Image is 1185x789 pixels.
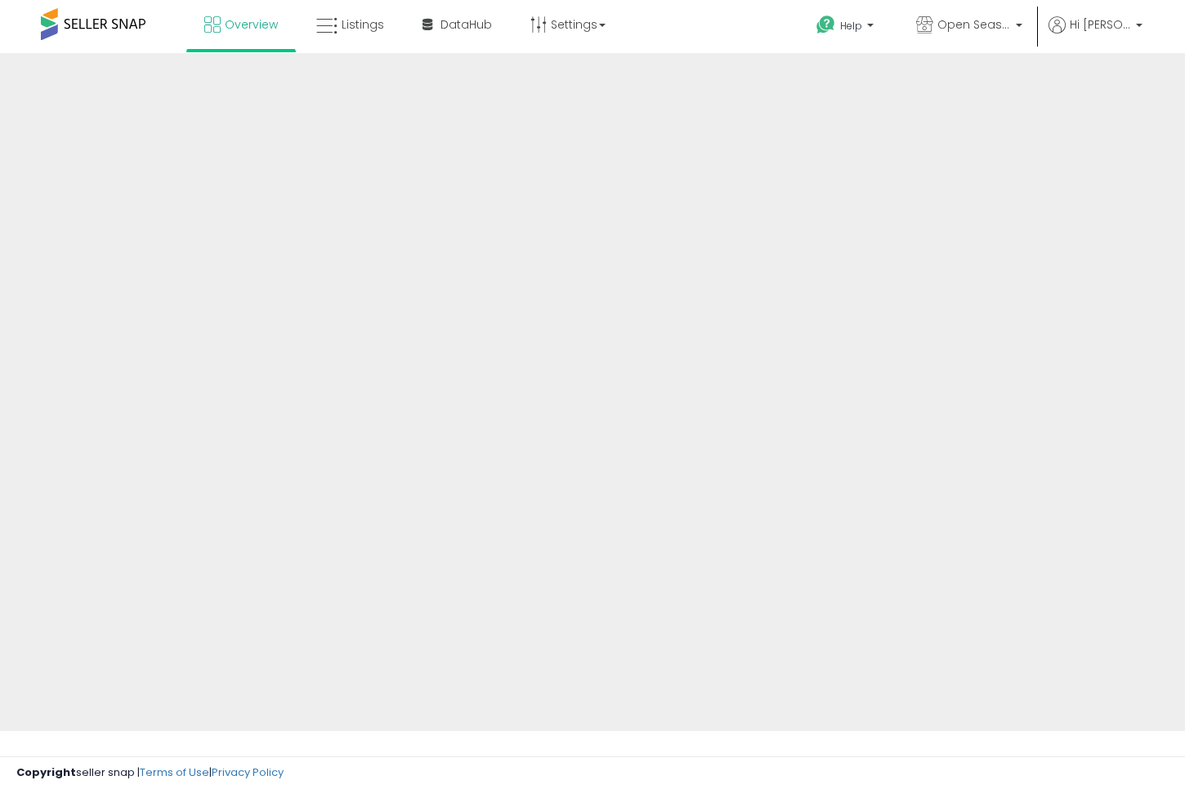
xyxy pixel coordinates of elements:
span: Help [840,19,862,33]
a: Help [803,2,890,53]
span: Open Seasons [937,16,1011,33]
span: Listings [342,16,384,33]
i: Get Help [816,15,836,35]
a: Hi [PERSON_NAME] [1049,16,1143,53]
span: Overview [225,16,278,33]
span: DataHub [440,16,492,33]
span: Hi [PERSON_NAME] [1070,16,1131,33]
